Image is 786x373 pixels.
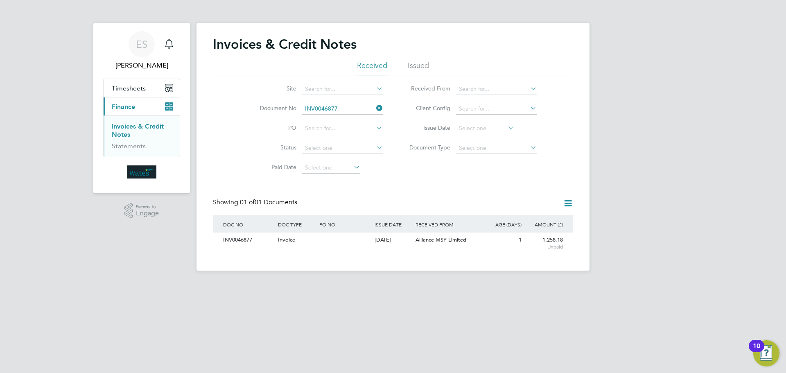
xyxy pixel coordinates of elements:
[112,103,135,111] span: Finance
[403,124,450,131] label: Issue Date
[249,104,296,112] label: Document No
[93,23,190,193] nav: Main navigation
[249,144,296,151] label: Status
[524,233,565,254] div: 1,258.18
[112,142,146,150] a: Statements
[753,340,779,366] button: Open Resource Center, 10 new notifications
[103,165,180,179] a: Go to home page
[103,61,180,70] span: Emily Summerfield
[403,144,450,151] label: Document Type
[416,236,466,243] span: Alliance MSP Limited
[482,215,524,234] div: AGE (DAYS)
[249,163,296,171] label: Paid Date
[221,233,276,248] div: INV0046877
[124,203,159,219] a: Powered byEngage
[456,142,537,154] input: Select one
[136,210,159,217] span: Engage
[403,104,450,112] label: Client Config
[240,198,255,206] span: 01 of
[112,84,146,92] span: Timesheets
[104,115,180,157] div: Finance
[127,165,156,179] img: wates-logo-retina.png
[317,215,372,234] div: PO NO
[104,79,180,97] button: Timesheets
[526,244,563,250] span: Unpaid
[302,103,383,115] input: Search for...
[373,233,414,248] div: [DATE]
[408,61,429,75] li: Issued
[373,215,414,234] div: ISSUE DATE
[403,85,450,92] label: Received From
[519,236,522,243] span: 1
[276,215,317,234] div: DOC TYPE
[456,123,514,134] input: Select one
[112,122,164,138] a: Invoices & Credit Notes
[357,61,387,75] li: Received
[221,215,276,234] div: DOC NO
[302,142,383,154] input: Select one
[302,84,383,95] input: Search for...
[213,36,357,52] h2: Invoices & Credit Notes
[413,215,482,234] div: RECEIVED FROM
[524,215,565,234] div: AMOUNT (£)
[753,346,760,357] div: 10
[104,97,180,115] button: Finance
[240,198,297,206] span: 01 Documents
[456,103,537,115] input: Search for...
[213,198,299,207] div: Showing
[136,203,159,210] span: Powered by
[302,162,360,174] input: Select one
[136,39,147,50] span: ES
[249,85,296,92] label: Site
[103,31,180,70] a: ES[PERSON_NAME]
[302,123,383,134] input: Search for...
[456,84,537,95] input: Search for...
[278,236,295,243] span: Invoice
[249,124,296,131] label: PO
